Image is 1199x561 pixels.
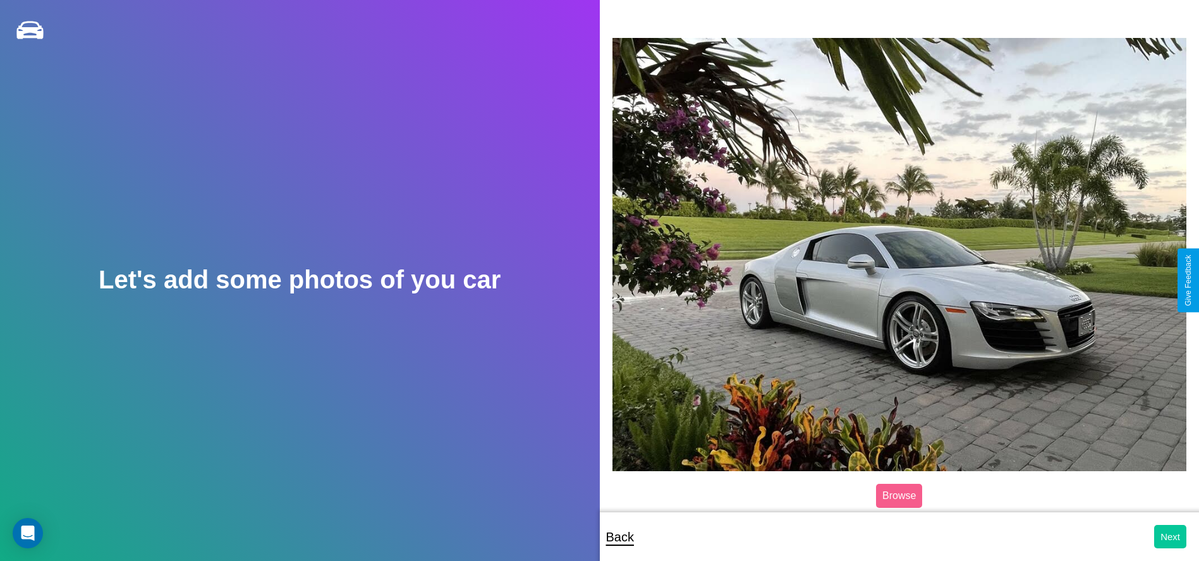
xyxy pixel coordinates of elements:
[1184,255,1193,306] div: Give Feedback
[99,266,501,294] h2: Let's add some photos of you car
[1154,525,1186,548] button: Next
[606,526,634,548] p: Back
[612,38,1187,471] img: posted
[876,484,922,508] label: Browse
[13,518,43,548] div: Open Intercom Messenger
